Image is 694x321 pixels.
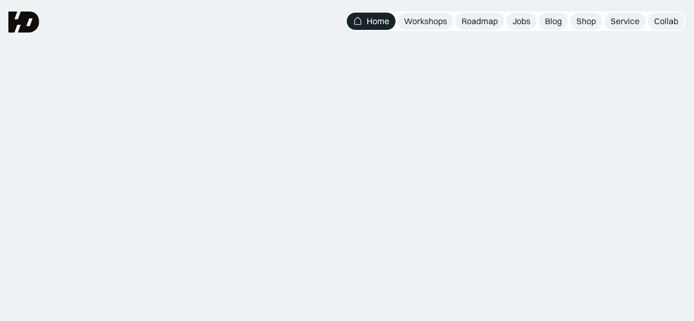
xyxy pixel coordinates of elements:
div: Service [611,16,639,27]
div: Collab [654,16,678,27]
a: Service [604,13,646,30]
a: Roadmap [455,13,504,30]
div: Shop [576,16,596,27]
a: Shop [570,13,602,30]
div: Roadmap [462,16,498,27]
div: Blog [545,16,562,27]
div: Jobs [513,16,530,27]
div: Home [367,16,389,27]
a: Workshops [398,13,453,30]
a: Blog [539,13,568,30]
a: Home [347,13,396,30]
div: Workshops [404,16,447,27]
a: Collab [648,13,685,30]
a: Jobs [506,13,537,30]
